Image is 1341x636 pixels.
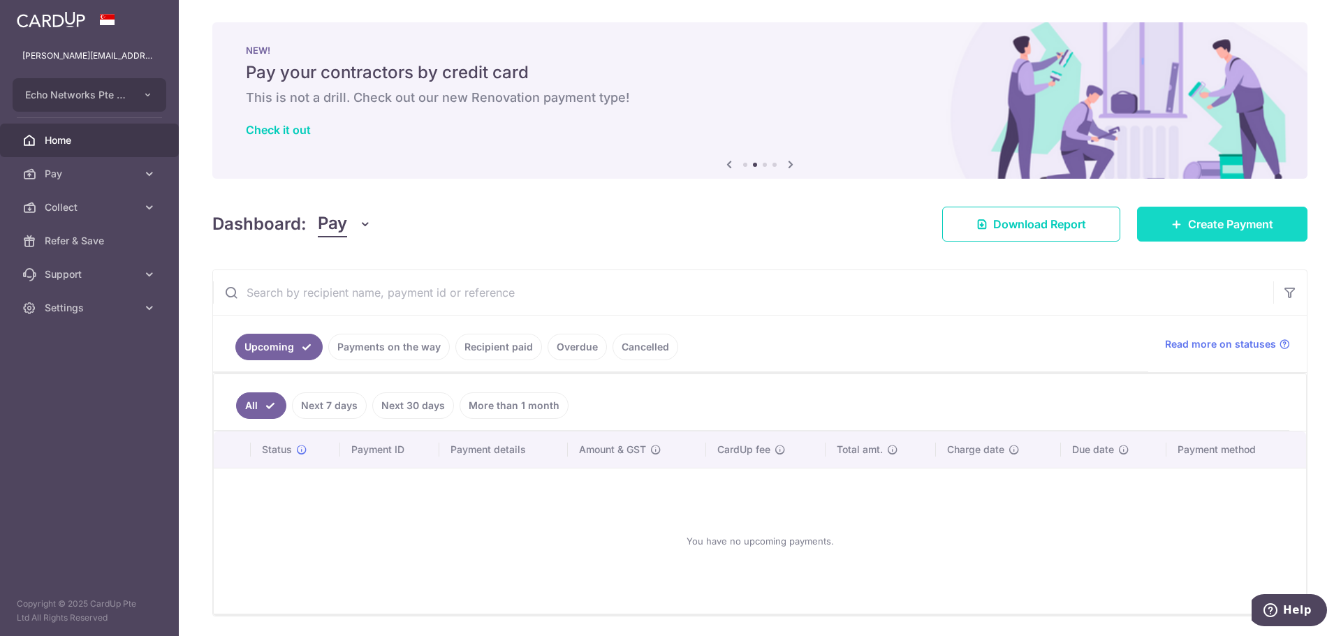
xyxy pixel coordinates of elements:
[947,443,1004,457] span: Charge date
[235,334,323,360] a: Upcoming
[25,88,129,102] span: Echo Networks Pte Ltd
[717,443,770,457] span: CardUp fee
[13,78,166,112] button: Echo Networks Pte Ltd
[1166,431,1306,468] th: Payment method
[212,22,1307,179] img: Renovation banner
[45,267,137,281] span: Support
[236,392,286,419] a: All
[318,211,372,237] button: Pay
[45,167,137,181] span: Pay
[1252,594,1327,629] iframe: Opens a widget where you can find more information
[328,334,450,360] a: Payments on the way
[1072,443,1114,457] span: Due date
[45,234,137,248] span: Refer & Save
[579,443,646,457] span: Amount & GST
[837,443,883,457] span: Total amt.
[548,334,607,360] a: Overdue
[45,200,137,214] span: Collect
[1137,207,1307,242] a: Create Payment
[460,392,569,419] a: More than 1 month
[22,49,156,63] p: [PERSON_NAME][EMAIL_ADDRESS][DOMAIN_NAME]
[1165,337,1290,351] a: Read more on statuses
[246,123,311,137] a: Check it out
[292,392,367,419] a: Next 7 days
[246,89,1274,106] h6: This is not a drill. Check out our new Renovation payment type!
[45,133,137,147] span: Home
[45,301,137,315] span: Settings
[372,392,454,419] a: Next 30 days
[1188,216,1273,232] span: Create Payment
[262,443,292,457] span: Status
[613,334,678,360] a: Cancelled
[340,431,439,468] th: Payment ID
[439,431,568,468] th: Payment details
[455,334,542,360] a: Recipient paid
[1165,337,1276,351] span: Read more on statuses
[230,480,1289,602] div: You have no upcoming payments.
[993,216,1086,232] span: Download Report
[318,211,347,237] span: Pay
[942,207,1120,242] a: Download Report
[17,11,85,28] img: CardUp
[246,45,1274,56] p: NEW!
[212,212,307,237] h4: Dashboard:
[213,270,1273,315] input: Search by recipient name, payment id or reference
[246,61,1274,84] h5: Pay your contractors by credit card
